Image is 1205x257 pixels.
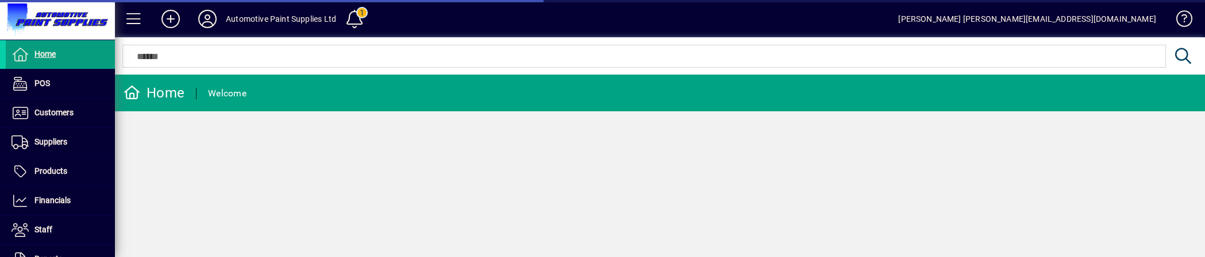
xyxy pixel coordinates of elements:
[6,99,115,127] a: Customers
[6,186,115,215] a: Financials
[34,196,71,205] span: Financials
[1168,2,1191,40] a: Knowledge Base
[6,216,115,244] a: Staff
[6,128,115,157] a: Suppliers
[34,166,67,176] span: Products
[34,137,67,146] span: Suppliers
[34,79,50,88] span: POS
[189,9,226,29] button: Profile
[208,84,247,103] div: Welcome
[34,108,74,117] span: Customers
[34,49,56,59] span: Home
[6,157,115,186] a: Products
[124,84,184,102] div: Home
[34,225,52,234] span: Staff
[6,69,115,98] a: POS
[898,10,1156,28] div: [PERSON_NAME] [PERSON_NAME][EMAIL_ADDRESS][DOMAIN_NAME]
[152,9,189,29] button: Add
[226,10,336,28] div: Automotive Paint Supplies Ltd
